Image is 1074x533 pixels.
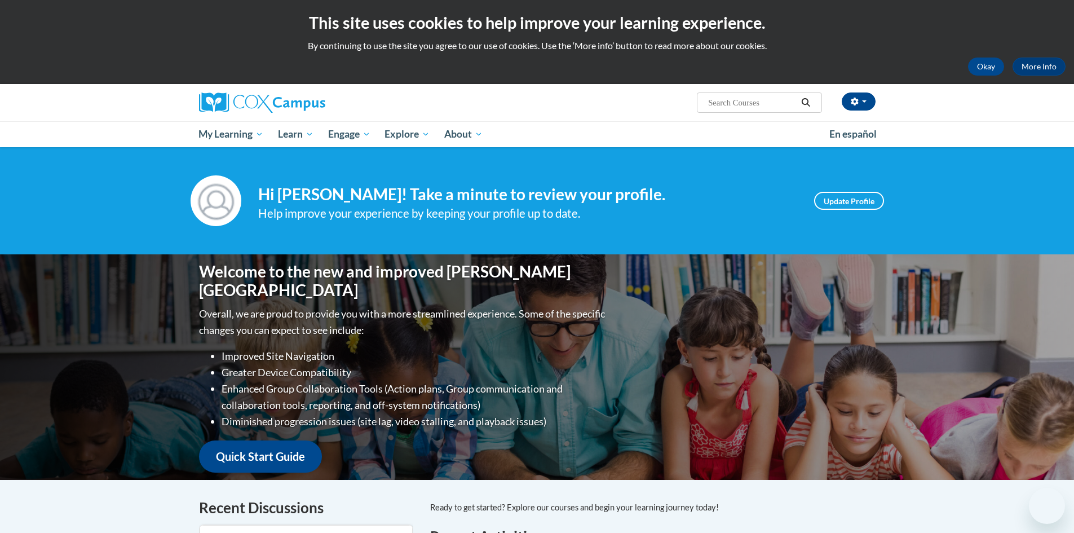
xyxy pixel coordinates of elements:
[8,39,1066,52] p: By continuing to use the site you agree to our use of cookies. Use the ‘More info’ button to read...
[222,364,608,381] li: Greater Device Compatibility
[222,413,608,430] li: Diminished progression issues (site lag, video stalling, and playback issues)
[444,127,483,141] span: About
[1029,488,1065,524] iframe: Button to launch messaging window
[258,204,797,223] div: Help improve your experience by keeping your profile up to date.
[198,127,263,141] span: My Learning
[199,262,608,300] h1: Welcome to the new and improved [PERSON_NAME][GEOGRAPHIC_DATA]
[222,348,608,364] li: Improved Site Navigation
[278,127,313,141] span: Learn
[271,121,321,147] a: Learn
[328,127,370,141] span: Engage
[437,121,490,147] a: About
[1013,58,1066,76] a: More Info
[797,96,814,109] button: Search
[199,92,413,113] a: Cox Campus
[222,381,608,413] li: Enhanced Group Collaboration Tools (Action plans, Group communication and collaboration tools, re...
[968,58,1004,76] button: Okay
[822,122,884,146] a: En español
[192,121,271,147] a: My Learning
[199,306,608,338] p: Overall, we are proud to provide you with a more streamlined experience. Some of the specific cha...
[199,497,413,519] h4: Recent Discussions
[321,121,378,147] a: Engage
[191,175,241,226] img: Profile Image
[258,185,797,204] h4: Hi [PERSON_NAME]! Take a minute to review your profile.
[842,92,876,111] button: Account Settings
[377,121,437,147] a: Explore
[8,11,1066,34] h2: This site uses cookies to help improve your learning experience.
[182,121,892,147] div: Main menu
[829,128,877,140] span: En español
[199,441,322,473] a: Quick Start Guide
[384,127,430,141] span: Explore
[814,192,884,210] a: Update Profile
[199,92,325,113] img: Cox Campus
[707,96,797,109] input: Search Courses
